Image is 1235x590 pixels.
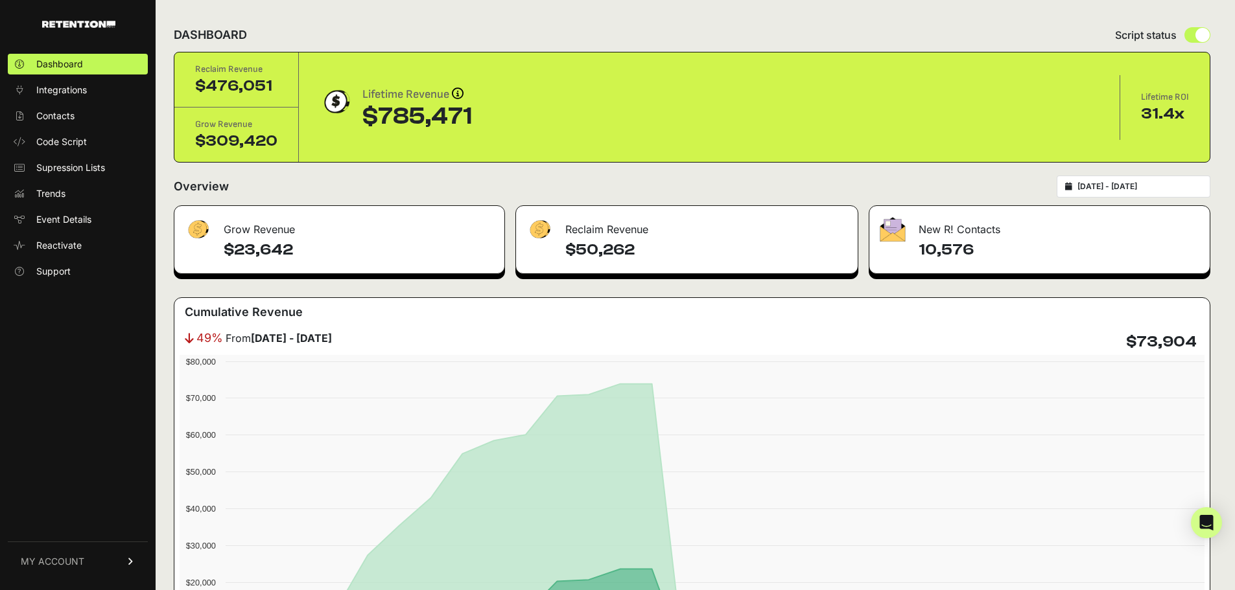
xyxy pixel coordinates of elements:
[320,85,352,118] img: dollar-coin-05c43ed7efb7bc0c12610022525b4bbbb207c7efeef5aecc26f025e68dcafac9.png
[226,330,332,346] span: From
[174,206,504,245] div: Grow Revenue
[1126,332,1197,352] h4: $73,904
[224,240,494,260] h4: $23,642
[195,131,277,152] div: $309,420
[174,177,229,196] h2: Overview
[36,161,105,174] span: Supression Lists
[8,235,148,256] a: Reactivate
[869,206,1210,245] div: New R! Contacts
[36,265,71,278] span: Support
[185,303,303,321] h3: Cumulative Revenue
[1141,91,1189,104] div: Lifetime ROI
[565,240,847,260] h4: $50,262
[42,21,115,28] img: Retention.com
[1115,27,1177,43] span: Script status
[186,504,216,514] text: $40,000
[362,85,472,104] div: Lifetime Revenue
[36,135,87,148] span: Code Script
[8,541,148,581] a: MY ACCOUNT
[516,206,858,245] div: Reclaim Revenue
[36,84,87,96] span: Integrations
[174,26,247,44] h2: DASHBOARD
[195,63,277,76] div: Reclaim Revenue
[880,217,906,242] img: fa-envelope-19ae18322b30453b285274b1b8af3d052b27d846a4fbe8435d1a52b978f639a2.png
[186,467,216,477] text: $50,000
[526,217,552,242] img: fa-dollar-13500eef13a19c4ab2b9ed9ad552e47b0d9fc28b02b83b90ba0e00f96d6372e9.png
[185,217,211,242] img: fa-dollar-13500eef13a19c4ab2b9ed9ad552e47b0d9fc28b02b83b90ba0e00f96d6372e9.png
[919,240,1199,260] h4: 10,576
[195,76,277,96] div: $476,051
[8,131,148,152] a: Code Script
[36,109,75,122] span: Contacts
[8,157,148,178] a: Supression Lists
[186,357,216,367] text: $80,000
[1191,507,1222,538] div: Open Intercom Messenger
[8,183,148,204] a: Trends
[36,58,83,71] span: Dashboard
[1141,104,1189,124] div: 31.4x
[8,54,148,74] a: Dashboard
[36,187,65,200] span: Trends
[186,541,216,550] text: $30,000
[186,578,216,587] text: $20,000
[36,213,91,226] span: Event Details
[251,332,332,345] strong: [DATE] - [DATE]
[186,430,216,440] text: $60,000
[196,329,223,347] span: 49%
[36,239,82,252] span: Reactivate
[362,104,472,130] div: $785,471
[8,261,148,282] a: Support
[186,393,216,403] text: $70,000
[8,106,148,126] a: Contacts
[21,555,84,568] span: MY ACCOUNT
[195,118,277,131] div: Grow Revenue
[8,80,148,100] a: Integrations
[8,209,148,230] a: Event Details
